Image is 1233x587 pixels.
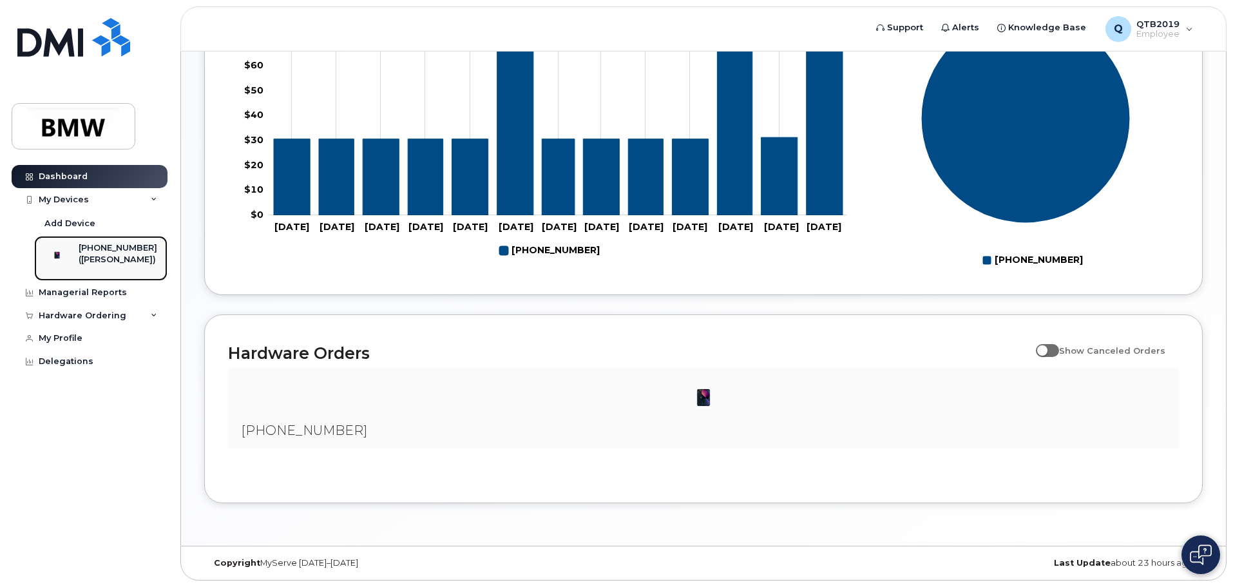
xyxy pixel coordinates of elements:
[1096,16,1202,42] div: QTB2019
[921,14,1131,223] g: Series
[320,221,354,233] tspan: [DATE]
[1136,29,1180,39] span: Employee
[251,209,263,220] tspan: $0
[542,221,577,233] tspan: [DATE]
[870,558,1203,568] div: about 23 hours ago
[365,221,399,233] tspan: [DATE]
[204,558,537,568] div: MyServe [DATE]–[DATE]
[408,221,443,233] tspan: [DATE]
[718,221,753,233] tspan: [DATE]
[807,221,841,233] tspan: [DATE]
[932,15,988,41] a: Alerts
[274,221,309,233] tspan: [DATE]
[691,385,716,410] img: image20231002-3703462-1ig824h.jpeg
[241,423,367,438] span: [PHONE_NUMBER]
[629,221,664,233] tspan: [DATE]
[764,221,799,233] tspan: [DATE]
[1036,338,1046,349] input: Show Canceled Orders
[952,21,979,34] span: Alerts
[244,184,263,195] tspan: $10
[1054,558,1111,568] strong: Last Update
[584,221,619,233] tspan: [DATE]
[1008,21,1086,34] span: Knowledge Base
[453,221,488,233] tspan: [DATE]
[921,14,1131,271] g: Chart
[244,59,263,71] tspan: $60
[867,15,932,41] a: Support
[1136,19,1180,29] span: QTB2019
[244,84,263,95] tspan: $50
[214,558,260,568] strong: Copyright
[244,134,263,146] tspan: $30
[499,240,600,262] g: Legend
[988,15,1095,41] a: Knowledge Base
[499,221,533,233] tspan: [DATE]
[244,109,263,120] tspan: $40
[887,21,923,34] span: Support
[244,159,263,170] tspan: $20
[982,249,1083,271] g: Legend
[673,221,707,233] tspan: [DATE]
[1114,21,1123,37] span: Q
[1190,544,1212,565] img: Open chat
[228,343,1029,363] h2: Hardware Orders
[1059,345,1165,356] span: Show Canceled Orders
[499,240,600,262] g: 201-574-5873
